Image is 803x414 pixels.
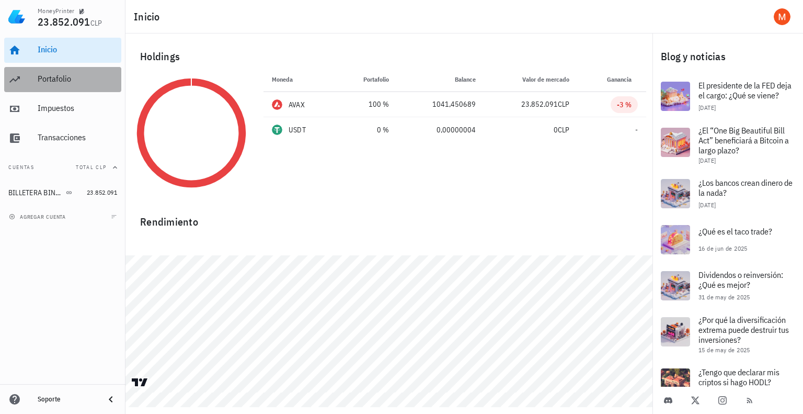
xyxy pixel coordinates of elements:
a: ¿Por qué la diversificación extrema puede destruir tus inversiones? 15 de may de 2025 [652,309,803,360]
span: El presidente de la FED deja el cargo: ¿Qué se viene? [698,80,791,100]
span: 23.852.091 [87,188,117,196]
span: ¿Por qué la diversificación extrema puede destruir tus inversiones? [698,315,789,345]
div: 0,00000004 [406,125,476,136]
div: AVAX-icon [272,99,282,110]
th: Valor de mercado [484,67,578,92]
th: Balance [397,67,484,92]
div: Holdings [132,40,646,73]
a: BILLETERA BINANCE 23.852.091 [4,180,121,205]
div: BILLETERA BINANCE [8,188,64,197]
div: Soporte [38,395,96,404]
span: 15 de may de 2025 [698,346,750,354]
span: CLP [90,18,102,28]
div: USDT-icon [272,125,282,135]
th: Moneda [263,67,337,92]
div: Blog y noticias [652,40,803,73]
span: ¿Los bancos crean dinero de la nada? [698,177,793,198]
button: CuentasTotal CLP [4,155,121,180]
a: ¿Los bancos crean dinero de la nada? [DATE] [652,171,803,217]
span: [DATE] [698,104,716,111]
div: 1041,450689 [406,99,476,110]
span: 0 [554,125,558,135]
th: Portafolio [337,67,398,92]
span: 23.852.091 [521,99,558,109]
span: ¿Tengo que declarar mis criptos si hago HODL? [698,367,779,387]
div: Transacciones [38,132,117,142]
a: El presidente de la FED deja el cargo: ¿Qué se viene? [DATE] [652,73,803,119]
span: ¿Qué es el taco trade? [698,226,772,237]
a: Impuestos [4,96,121,121]
a: Transacciones [4,126,121,151]
div: 100 % [345,99,389,110]
a: Inicio [4,38,121,63]
span: - [635,125,638,135]
span: [DATE] [698,156,716,164]
div: avatar [774,8,790,25]
div: MoneyPrinter [38,7,75,15]
img: LedgiFi [8,8,25,25]
span: [DATE] [698,201,716,209]
span: CLP [558,125,569,135]
div: -3 % [617,99,632,110]
div: 0 % [345,125,389,136]
div: USDT [289,125,306,135]
a: ¿Qué es el taco trade? 16 de jun de 2025 [652,217,803,263]
span: Dividendos o reinversión: ¿Qué es mejor? [698,270,783,290]
a: Charting by TradingView [131,377,149,387]
span: 16 de jun de 2025 [698,244,748,252]
span: Ganancia [607,75,638,83]
span: ¿El “One Big Beautiful Bill Act” beneficiará a Bitcoin a largo plazo? [698,125,789,155]
span: CLP [558,99,569,109]
h1: Inicio [134,8,164,25]
a: Dividendos o reinversión: ¿Qué es mejor? 31 de may de 2025 [652,263,803,309]
div: Impuestos [38,103,117,113]
button: agregar cuenta [6,211,71,222]
div: Inicio [38,44,117,54]
span: 23.852.091 [38,15,90,29]
a: ¿El “One Big Beautiful Bill Act” beneficiará a Bitcoin a largo plazo? [DATE] [652,119,803,171]
span: Total CLP [76,164,107,171]
a: Portafolio [4,67,121,92]
a: ¿Tengo que declarar mis criptos si hago HODL? [652,360,803,406]
div: Rendimiento [132,205,646,230]
div: Portafolio [38,74,117,84]
div: AVAX [289,99,305,110]
span: agregar cuenta [11,214,66,220]
span: 31 de may de 2025 [698,293,750,301]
